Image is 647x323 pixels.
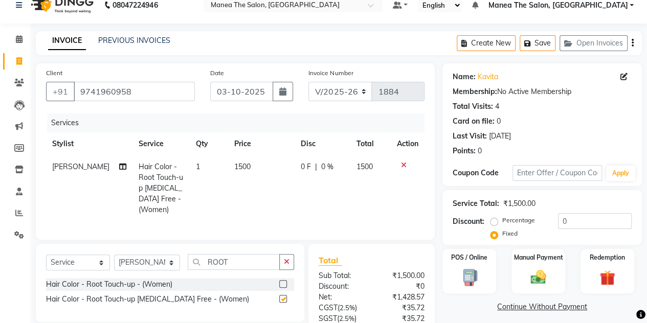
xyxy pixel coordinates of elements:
[371,303,432,313] div: ₹35.72
[453,72,476,82] div: Name:
[340,304,355,312] span: 2.5%
[190,132,228,155] th: Qty
[453,86,632,97] div: No Active Membership
[356,162,372,171] span: 1500
[478,146,482,156] div: 0
[371,292,432,303] div: ₹1,428.57
[311,270,372,281] div: Sub Total:
[315,161,317,172] span: |
[451,253,487,262] label: POS / Online
[196,162,200,171] span: 1
[339,314,354,322] span: 2.5%
[371,270,432,281] div: ₹1,500.00
[595,268,620,287] img: _gift.svg
[453,131,487,142] div: Last Visit:
[46,294,249,305] div: Hair Color - Root Touch-up [MEDICAL_DATA] Free - (Women)
[52,162,109,171] span: [PERSON_NAME]
[453,116,495,127] div: Card on file:
[453,216,484,227] div: Discount:
[502,229,518,238] label: Fixed
[74,82,195,101] input: Search by Name/Mobile/Email/Code
[350,132,391,155] th: Total
[210,68,224,78] label: Date
[606,166,635,181] button: Apply
[132,132,190,155] th: Service
[47,113,432,132] div: Services
[234,162,251,171] span: 1500
[98,36,170,45] a: PREVIOUS INVOICES
[311,281,372,292] div: Discount:
[301,161,311,172] span: 0 F
[560,35,628,51] button: Open Invoices
[46,279,172,290] div: Hair Color - Root Touch-up - (Women)
[453,86,497,97] div: Membership:
[308,68,353,78] label: Invoice Number
[319,255,342,266] span: Total
[497,116,501,127] div: 0
[453,198,499,209] div: Service Total:
[495,101,499,112] div: 4
[514,253,563,262] label: Manual Payment
[139,162,183,214] span: Hair Color - Root Touch-up [MEDICAL_DATA] Free - (Women)
[444,302,640,312] a: Continue Without Payment
[319,314,337,323] span: SGST
[478,72,498,82] a: Kavita
[319,303,338,312] span: CGST
[48,32,86,50] a: INVOICE
[512,165,602,181] input: Enter Offer / Coupon Code
[228,132,295,155] th: Price
[453,168,512,178] div: Coupon Code
[457,268,482,287] img: _pos-terminal.svg
[453,146,476,156] div: Points:
[188,254,280,270] input: Search or Scan
[391,132,425,155] th: Action
[453,101,493,112] div: Total Visits:
[321,161,333,172] span: 0 %
[457,35,516,51] button: Create New
[46,132,132,155] th: Stylist
[520,35,555,51] button: Save
[503,198,536,209] div: ₹1,500.00
[502,216,535,225] label: Percentage
[311,292,372,303] div: Net:
[295,132,350,155] th: Disc
[311,303,372,313] div: ( )
[489,131,511,142] div: [DATE]
[526,268,551,286] img: _cash.svg
[46,68,62,78] label: Client
[46,82,75,101] button: +91
[590,253,625,262] label: Redemption
[371,281,432,292] div: ₹0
